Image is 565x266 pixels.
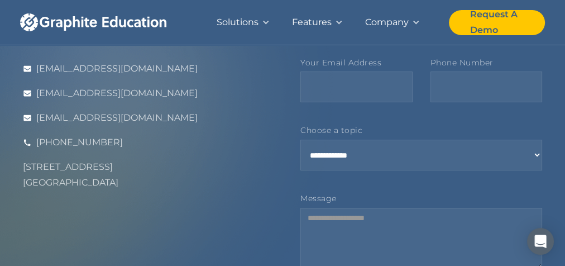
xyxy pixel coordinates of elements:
div: [PHONE_NUMBER] [36,135,123,150]
div: Request A Demo [470,7,524,38]
label: Choose a topic [300,126,542,135]
div: [EMAIL_ADDRESS][DOMAIN_NAME] [36,85,198,101]
a: [EMAIL_ADDRESS][DOMAIN_NAME] [23,61,265,77]
a: [EMAIL_ADDRESS][DOMAIN_NAME] [23,85,265,101]
label: Message [300,194,542,203]
a: [PHONE_NUMBER] [23,135,265,150]
div: [STREET_ADDRESS] [GEOGRAPHIC_DATA] [23,159,265,191]
a: Request A Demo [449,10,545,35]
div: [EMAIL_ADDRESS][DOMAIN_NAME] [36,110,198,126]
label: Phone Number [430,58,543,68]
a: [EMAIL_ADDRESS][DOMAIN_NAME] [23,110,265,126]
label: Your Email Address [300,58,413,68]
div: Solutions [217,15,258,30]
div: Company [365,15,409,30]
div: Open Intercom Messenger [527,228,554,255]
div: [EMAIL_ADDRESS][DOMAIN_NAME] [36,61,198,77]
div: Features [292,15,332,30]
